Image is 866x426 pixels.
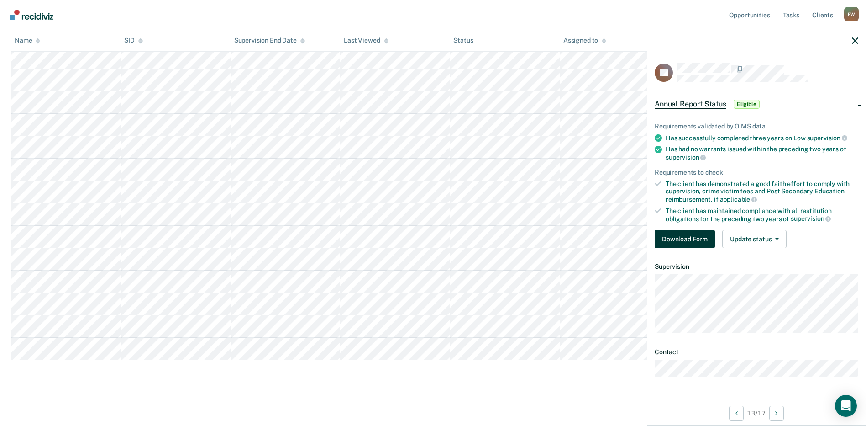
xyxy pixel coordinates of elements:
span: Eligible [734,100,760,109]
button: Update status [722,230,787,248]
div: Requirements to check [655,169,858,176]
span: supervision [807,134,847,142]
div: Assigned to [563,37,606,44]
div: Has successfully completed three years on Low [666,134,858,142]
div: Requirements validated by OIMS data [655,122,858,130]
button: Download Form [655,230,715,248]
div: Open Intercom Messenger [835,395,857,417]
div: Status [453,37,473,44]
div: F W [844,7,859,21]
span: applicable [720,196,757,203]
div: The client has demonstrated a good faith effort to comply with supervision, crime victim fees and... [666,180,858,203]
div: Annual Report StatusEligible [647,90,866,119]
div: 13 / 17 [647,401,866,425]
div: Has had no warrants issued within the preceding two years of [666,145,858,161]
span: Annual Report Status [655,100,726,109]
dt: Supervision [655,263,858,271]
span: supervision [791,215,831,222]
dt: Contact [655,348,858,356]
div: The client has maintained compliance with all restitution obligations for the preceding two years of [666,207,858,223]
div: SID [124,37,143,44]
span: supervision [666,154,706,161]
button: Next Opportunity [769,406,784,421]
div: Supervision End Date [234,37,305,44]
div: Name [15,37,40,44]
a: Navigate to form link [655,230,719,248]
button: Previous Opportunity [729,406,744,421]
div: Last Viewed [344,37,388,44]
button: Profile dropdown button [844,7,859,21]
img: Recidiviz [10,10,53,20]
